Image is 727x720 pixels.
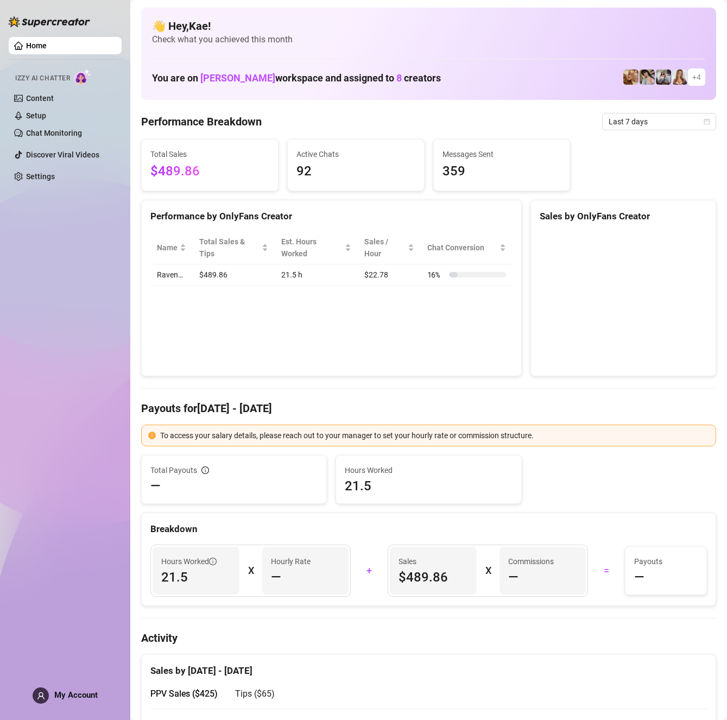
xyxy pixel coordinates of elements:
div: To access your salary details, please reach out to your manager to set your hourly rate or commis... [160,430,709,441]
span: — [271,569,281,586]
div: X [248,562,254,579]
span: [PERSON_NAME] [200,72,275,84]
article: Hourly Rate [271,555,311,567]
span: 16 % [427,269,445,281]
div: + [357,562,381,579]
th: Total Sales & Tips [193,231,275,264]
th: Sales / Hour [358,231,421,264]
span: calendar [704,118,710,125]
h4: 👋 Hey, Kae ! [152,18,705,34]
div: Sales by [DATE] - [DATE] [150,655,707,678]
span: — [634,569,644,586]
span: PPV Sales ( $425 ) [150,689,218,699]
span: Hours Worked [345,464,512,476]
span: My Account [54,690,98,700]
div: X [485,562,491,579]
span: Izzy AI Chatter [15,73,70,84]
span: — [150,477,161,495]
td: Raven… [150,264,193,286]
a: Chat Monitoring [26,129,82,137]
span: Check what you achieved this month [152,34,705,46]
span: info-circle [209,558,217,565]
td: $22.78 [358,264,421,286]
img: logo-BBDzfeDw.svg [9,16,90,27]
span: user [37,692,45,700]
span: Total Sales & Tips [199,236,260,260]
span: Name [157,242,178,254]
span: exclamation-circle [148,432,156,439]
span: Total Sales [150,148,269,160]
a: Setup [26,111,46,120]
div: = [595,562,618,579]
h4: Activity [141,630,716,646]
span: 359 [442,161,561,182]
div: Breakdown [150,522,707,536]
th: Name [150,231,193,264]
span: $489.86 [399,569,468,586]
span: 21.5 [345,477,512,495]
span: Last 7 days [609,113,710,130]
h4: Performance Breakdown [141,114,262,129]
a: Discover Viral Videos [26,150,99,159]
img: Roux [672,70,687,85]
div: Sales by OnlyFans Creator [540,209,707,224]
span: + 4 [692,71,701,83]
td: 21.5 h [275,264,358,286]
img: ANDREA [656,70,671,85]
span: Sales / Hour [364,236,406,260]
img: AI Chatter [74,69,91,85]
span: Hours Worked [161,555,217,567]
span: — [508,569,519,586]
img: Roux️‍ [623,70,639,85]
span: Sales [399,555,468,567]
span: Total Payouts [150,464,197,476]
a: Content [26,94,54,103]
th: Chat Conversion [421,231,513,264]
span: Chat Conversion [427,242,497,254]
div: Performance by OnlyFans Creator [150,209,513,224]
span: 8 [396,72,402,84]
span: info-circle [201,466,209,474]
span: Tips ( $65 ) [235,689,275,699]
td: $489.86 [193,264,275,286]
a: Settings [26,172,55,181]
span: 92 [296,161,415,182]
article: Commissions [508,555,554,567]
h4: Payouts for [DATE] - [DATE] [141,401,716,416]
span: Payouts [634,555,698,567]
span: Active Chats [296,148,415,160]
span: Messages Sent [442,148,561,160]
a: Home [26,41,47,50]
span: $489.86 [150,161,269,182]
span: 21.5 [161,569,231,586]
img: Raven [640,70,655,85]
div: Est. Hours Worked [281,236,343,260]
h1: You are on workspace and assigned to creators [152,72,441,84]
